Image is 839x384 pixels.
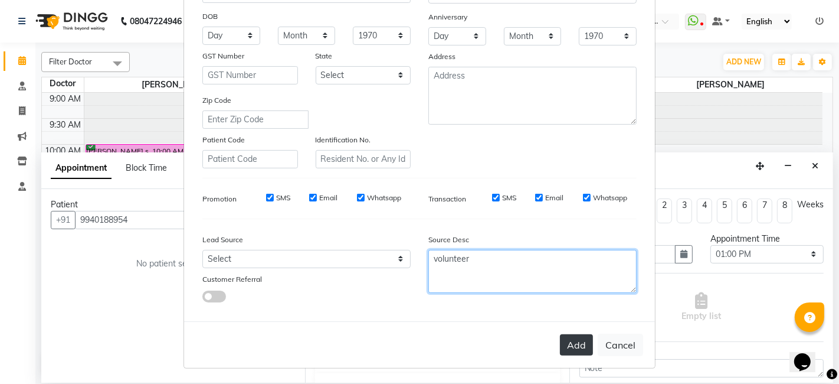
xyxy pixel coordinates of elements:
[202,274,262,285] label: Customer Referral
[202,51,244,61] label: GST Number
[428,12,467,22] label: Anniversary
[428,194,466,204] label: Transaction
[202,95,231,106] label: Zip Code
[202,110,309,129] input: Enter Zip Code
[202,150,298,168] input: Patient Code
[502,193,516,203] label: SMS
[202,194,237,204] label: Promotion
[202,235,243,245] label: Lead Source
[593,193,627,203] label: Whatsapp
[202,135,245,145] label: Patient Code
[598,334,643,356] button: Cancel
[202,11,218,22] label: DOB
[202,66,298,84] input: GST Number
[560,334,593,356] button: Add
[428,51,455,62] label: Address
[367,193,401,203] label: Whatsapp
[545,193,563,203] label: Email
[316,135,371,145] label: Identification No.
[276,193,290,203] label: SMS
[428,235,469,245] label: Source Desc
[319,193,337,203] label: Email
[316,150,411,168] input: Resident No. or Any Id
[316,51,333,61] label: State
